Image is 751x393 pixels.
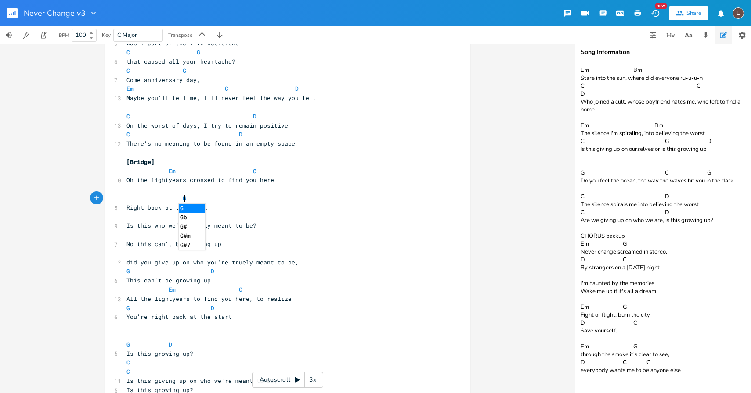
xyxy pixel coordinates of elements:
[126,368,130,375] span: C
[169,286,176,293] span: Em
[305,372,321,388] div: 3x
[126,358,130,366] span: C
[183,67,186,75] span: G
[126,67,130,75] span: C
[179,204,205,213] li: G
[295,85,299,93] span: D
[252,372,323,388] div: Autoscroll
[126,85,134,93] span: Em
[126,204,207,211] span: Right back at the start
[126,258,299,266] span: did you give up on who you're truely meant to be,
[126,267,130,275] span: G
[126,240,221,248] span: No this can't be growing up
[733,7,744,19] div: edward
[179,213,205,222] li: Gb
[126,340,130,348] span: G
[168,32,192,38] div: Transpose
[126,377,278,385] span: Is this giving up on who we're meant to be,
[646,5,664,21] button: New
[211,267,214,275] span: D
[179,240,205,250] li: G#7
[211,304,214,312] span: D
[253,112,256,120] span: D
[253,167,256,175] span: C
[126,295,292,303] span: All the lightyears to find you here, to realize
[169,340,172,348] span: D
[126,48,130,56] span: C
[733,3,744,23] button: E
[126,139,295,147] span: There's no meaning to be found in an empty space
[197,48,200,56] span: G
[126,76,200,84] span: Come anniversary day,
[669,6,708,20] button: Share
[225,85,228,93] span: C
[126,176,274,184] span: Oh the lightyears crossed to find you here
[126,158,155,166] span: [Bridge]
[239,286,242,293] span: C
[24,9,86,17] span: Never Change v3
[126,130,130,138] span: C
[59,33,69,38] div: BPM
[126,121,288,129] span: On the worst of days, I try to remain positive
[126,350,193,357] span: Is this growing up?
[117,31,137,39] span: C Major
[126,222,256,229] span: Is this who we're truely meant to be?
[126,313,232,321] span: You're right back at the start
[581,49,746,55] div: Song Information
[575,61,751,393] textarea: Em Bm Stare into the sun, where did everyone ru-u-u-n C G D Who joined a cult, whose boyfriend ha...
[126,94,316,102] span: Maybe you'll tell me, I'll never feel the way you felt
[239,130,242,138] span: D
[179,231,205,240] li: G#m
[655,3,667,9] div: New
[169,167,176,175] span: Em
[126,57,235,65] span: that caused all your heartache?
[126,112,130,120] span: C
[183,194,186,202] span: G
[179,222,205,231] li: G#
[102,32,111,38] div: Key
[126,276,211,284] span: This can't be growing up
[686,9,701,17] div: Share
[126,304,130,312] span: G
